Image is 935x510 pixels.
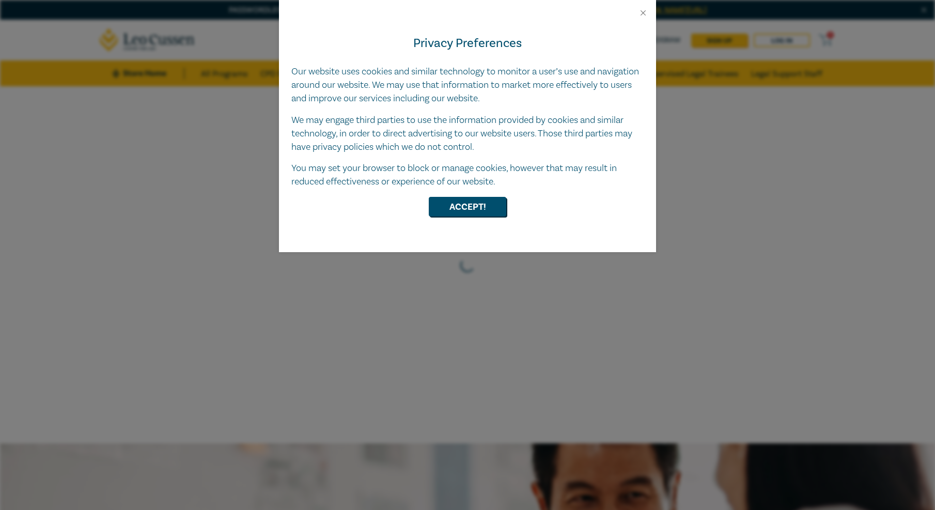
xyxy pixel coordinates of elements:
[291,34,644,53] h4: Privacy Preferences
[291,114,644,154] p: We may engage third parties to use the information provided by cookies and similar technology, in...
[638,8,648,18] button: Close
[291,162,644,189] p: You may set your browser to block or manage cookies, however that may result in reduced effective...
[291,65,644,105] p: Our website uses cookies and similar technology to monitor a user’s use and navigation around our...
[429,197,506,217] button: Accept!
